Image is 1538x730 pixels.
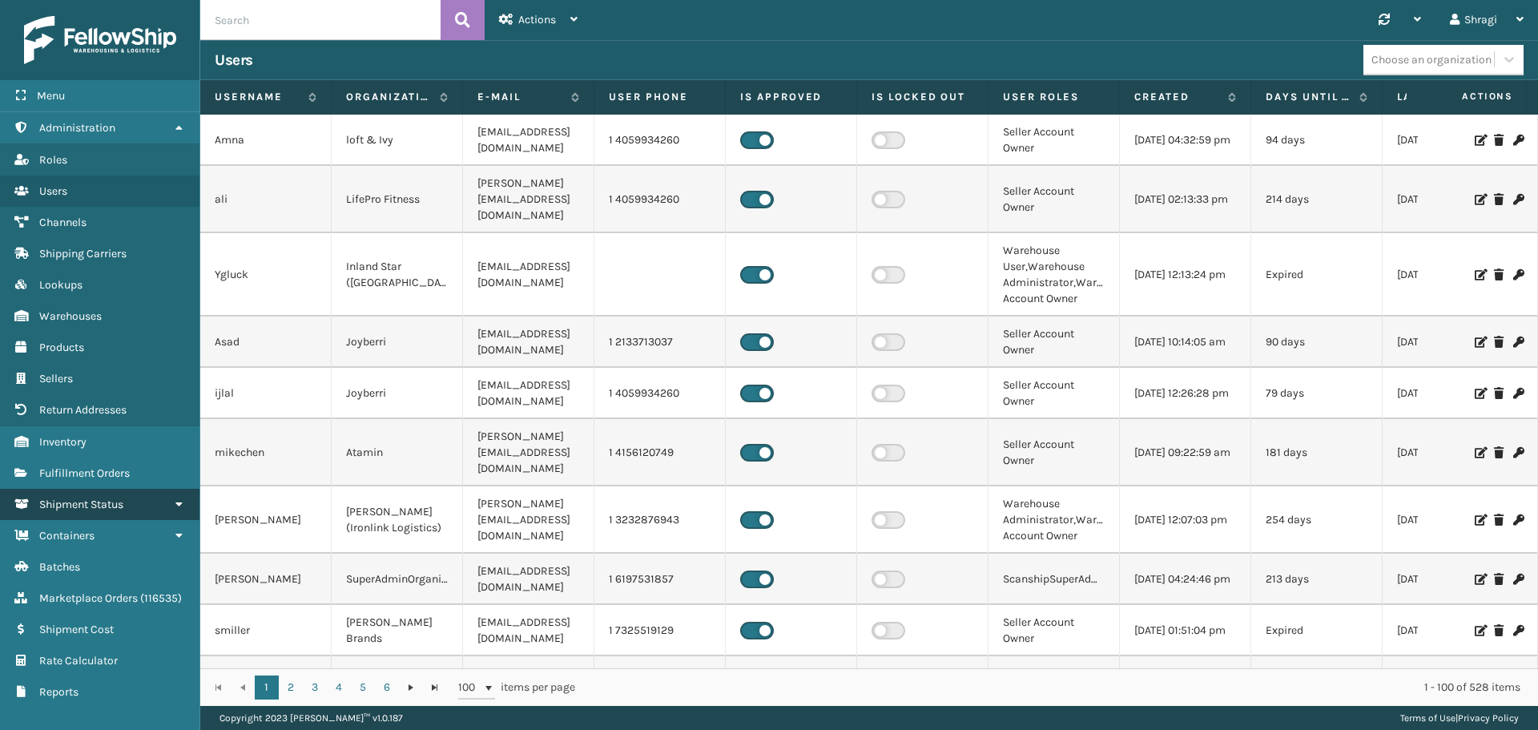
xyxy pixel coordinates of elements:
[1513,269,1523,280] i: Change Password
[39,153,67,167] span: Roles
[1383,368,1514,419] td: [DATE] 07:03:58 pm
[594,486,726,554] td: 1 3232876943
[609,90,711,104] label: User phone
[518,13,556,26] span: Actions
[988,368,1120,419] td: Seller Account Owner
[1475,269,1484,280] i: Edit
[200,554,332,605] td: [PERSON_NAME]
[332,605,463,656] td: [PERSON_NAME] Brands
[1397,90,1483,104] label: Last Seen
[39,529,95,542] span: Containers
[399,676,423,700] a: Go to the next page
[1494,447,1504,458] i: Delete
[1251,166,1383,233] td: 214 days
[39,247,127,260] span: Shipping Carriers
[1513,625,1523,636] i: Change Password
[39,654,118,667] span: Rate Calculator
[1383,115,1514,166] td: [DATE] 08:35:13 am
[458,680,482,696] span: 100
[1383,486,1514,554] td: [DATE] 02:51:53 pm
[1475,447,1484,458] i: Edit
[463,115,594,166] td: [EMAIL_ADDRESS][DOMAIN_NAME]
[463,486,594,554] td: [PERSON_NAME][EMAIL_ADDRESS][DOMAIN_NAME]
[1513,194,1523,205] i: Change Password
[200,486,332,554] td: [PERSON_NAME]
[200,605,332,656] td: smiller
[594,656,726,708] td: 1 7188407246
[1513,388,1523,399] i: Change Password
[1458,712,1519,724] a: Privacy Policy
[140,591,182,605] span: ( 116535 )
[1251,233,1383,317] td: Expired
[1120,166,1251,233] td: [DATE] 02:13:33 pm
[1251,554,1383,605] td: 213 days
[1383,233,1514,317] td: [DATE] 08:12:54 pm
[1494,514,1504,526] i: Delete
[39,278,83,292] span: Lookups
[375,676,399,700] a: 6
[1475,514,1484,526] i: Edit
[1475,574,1484,585] i: Edit
[1475,337,1484,348] i: Edit
[200,115,332,166] td: Amna
[1266,90,1351,104] label: Days until password expires
[39,560,80,574] span: Batches
[463,554,594,605] td: [EMAIL_ADDRESS][DOMAIN_NAME]
[200,419,332,486] td: mikechen
[988,656,1120,708] td: Seller Account Owner
[594,554,726,605] td: 1 6197531857
[1120,656,1251,708] td: [DATE] 11:31:23 am
[332,233,463,317] td: Inland Star ([GEOGRAPHIC_DATA])
[1494,194,1504,205] i: Delete
[219,706,403,730] p: Copyright 2023 [PERSON_NAME]™ v 1.0.187
[1251,368,1383,419] td: 79 days
[988,605,1120,656] td: Seller Account Owner
[1120,317,1251,368] td: [DATE] 10:14:05 am
[1120,419,1251,486] td: [DATE] 09:22:59 am
[1383,166,1514,233] td: [DATE] 02:04:24 pm
[39,591,138,605] span: Marketplace Orders
[1003,90,1105,104] label: User Roles
[39,435,87,449] span: Inventory
[594,317,726,368] td: 1 2133713037
[327,676,351,700] a: 4
[24,16,176,64] img: logo
[200,166,332,233] td: ali
[463,419,594,486] td: [PERSON_NAME][EMAIL_ADDRESS][DOMAIN_NAME]
[988,486,1120,554] td: Warehouse Administrator,Warehouse Account Owner
[1494,574,1504,585] i: Delete
[1475,625,1484,636] i: Edit
[1400,706,1519,730] div: |
[1494,388,1504,399] i: Delete
[351,676,375,700] a: 5
[1513,337,1523,348] i: Change Password
[1475,135,1484,146] i: Edit
[429,681,441,694] span: Go to the last page
[1494,625,1504,636] i: Delete
[1251,317,1383,368] td: 90 days
[1475,194,1484,205] i: Edit
[1383,605,1514,656] td: [DATE] 01:21:44 pm
[39,466,130,480] span: Fulfillment Orders
[594,368,726,419] td: 1 4059934260
[1513,447,1523,458] i: Change Password
[332,656,463,708] td: Oaktiv
[332,486,463,554] td: [PERSON_NAME] (Ironlink Logistics)
[594,166,726,233] td: 1 4059934260
[1494,269,1504,280] i: Delete
[37,89,65,103] span: Menu
[463,233,594,317] td: [EMAIL_ADDRESS][DOMAIN_NAME]
[200,317,332,368] td: Asad
[1475,388,1484,399] i: Edit
[200,368,332,419] td: ijlal
[988,419,1120,486] td: Seller Account Owner
[463,605,594,656] td: [EMAIL_ADDRESS][DOMAIN_NAME]
[594,115,726,166] td: 1 4059934260
[332,554,463,605] td: SuperAdminOrganization
[332,419,463,486] td: Atamin
[1251,486,1383,554] td: 254 days
[39,403,127,417] span: Return Addresses
[39,372,73,385] span: Sellers
[477,90,563,104] label: E-mail
[1120,368,1251,419] td: [DATE] 12:26:28 pm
